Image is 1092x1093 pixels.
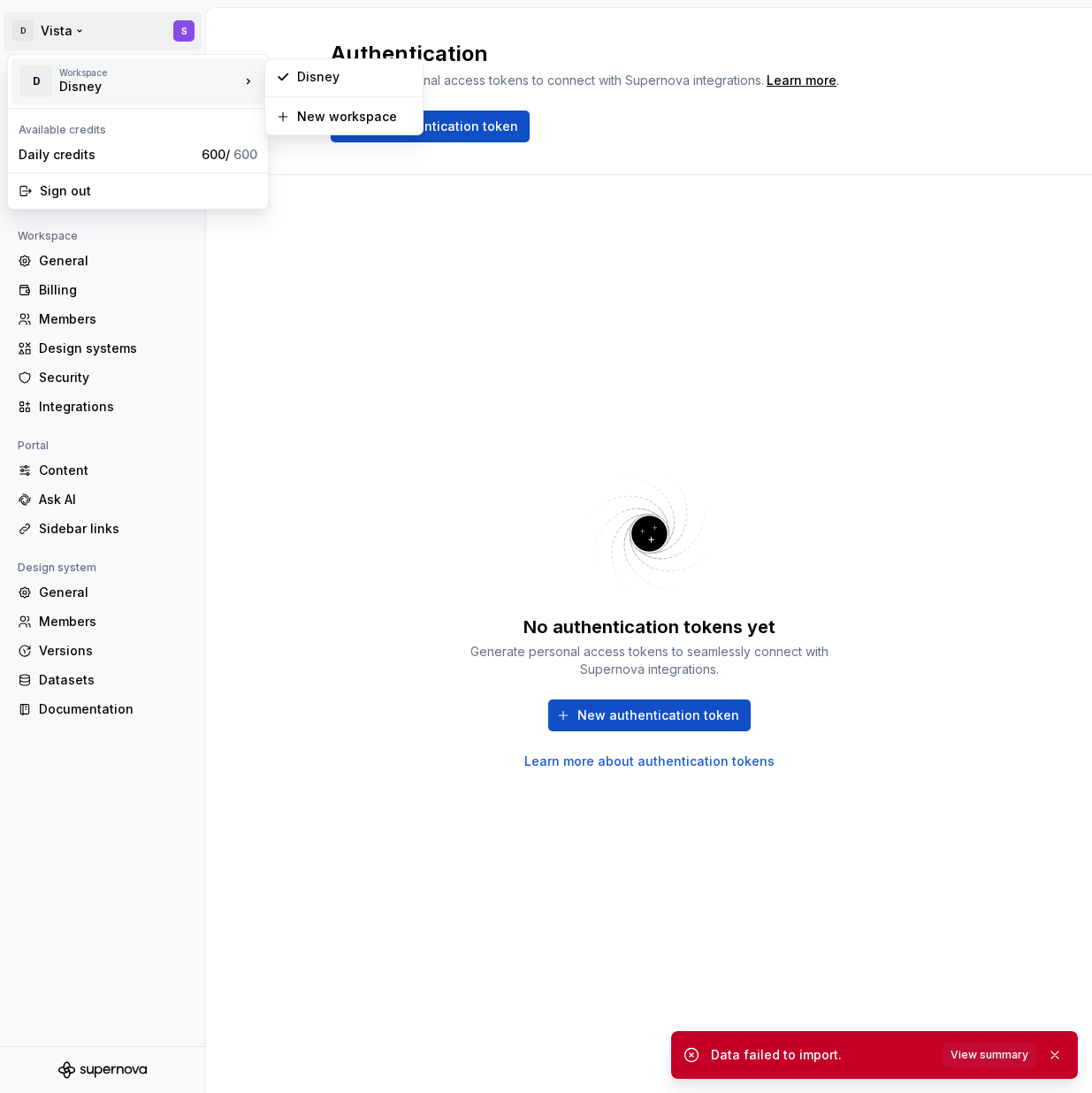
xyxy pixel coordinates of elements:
div: Workspace [59,67,240,78]
div: Data failed to import. [711,1046,932,1064]
div: Disney [59,78,210,96]
div: New workspace [297,108,412,126]
span: 600 [233,147,257,162]
div: Daily credits [19,146,195,164]
div: Disney [297,68,412,86]
button: View summary [943,1043,1036,1067]
span: 600 / [202,147,257,162]
div: D [20,65,52,97]
span: View summary [951,1048,1028,1062]
div: Sign out [40,182,257,200]
div: Available credits [11,112,264,141]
